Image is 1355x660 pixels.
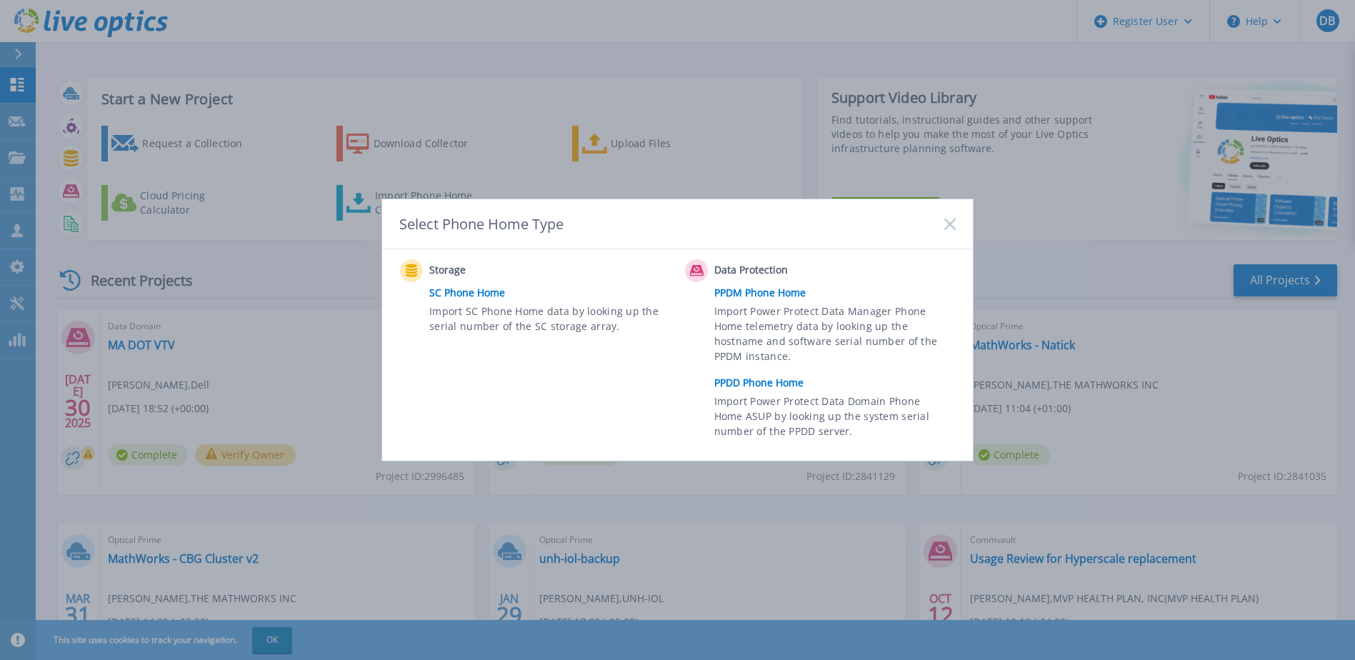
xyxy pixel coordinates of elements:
[429,304,667,336] span: Import SC Phone Home data by looking up the serial number of the SC storage array.
[714,394,952,443] span: Import Power Protect Data Domain Phone Home ASUP by looking up the system serial number of the PP...
[714,282,963,304] a: PPDM Phone Home
[429,282,678,304] a: SC Phone Home
[714,262,856,279] span: Data Protection
[429,262,571,279] span: Storage
[399,214,565,234] div: Select Phone Home Type
[714,372,963,394] a: PPDD Phone Home
[714,304,952,369] span: Import Power Protect Data Manager Phone Home telemetry data by looking up the hostname and softwa...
